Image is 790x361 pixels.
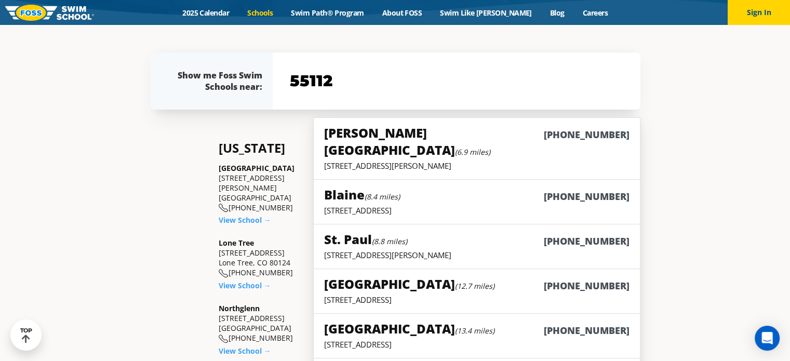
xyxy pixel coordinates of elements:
[544,235,630,248] h6: [PHONE_NUMBER]
[324,186,400,203] h5: Blaine
[5,5,94,21] img: FOSS Swim School Logo
[324,231,407,248] h5: St. Paul
[173,8,238,18] a: 2025 Calendar
[313,179,640,224] a: Blaine(8.4 miles)[PHONE_NUMBER][STREET_ADDRESS]
[324,250,629,260] p: [STREET_ADDRESS][PERSON_NAME]
[544,128,630,158] h6: [PHONE_NUMBER]
[455,326,494,336] small: (13.4 miles)
[573,8,617,18] a: Careers
[287,66,626,96] input: YOUR ZIP CODE
[238,8,282,18] a: Schools
[544,190,630,203] h6: [PHONE_NUMBER]
[324,295,629,305] p: [STREET_ADDRESS]
[324,124,543,158] h5: [PERSON_NAME][GEOGRAPHIC_DATA]
[541,8,573,18] a: Blog
[324,320,494,337] h5: [GEOGRAPHIC_DATA]
[20,327,32,343] div: TOP
[313,224,640,269] a: St. Paul(8.8 miles)[PHONE_NUMBER][STREET_ADDRESS][PERSON_NAME]
[372,236,407,246] small: (8.8 miles)
[313,269,640,314] a: [GEOGRAPHIC_DATA](12.7 miles)[PHONE_NUMBER][STREET_ADDRESS]
[455,147,490,157] small: (6.9 miles)
[365,192,400,202] small: (8.4 miles)
[324,339,629,350] p: [STREET_ADDRESS]
[544,324,630,337] h6: [PHONE_NUMBER]
[282,8,373,18] a: Swim Path® Program
[324,275,494,292] h5: [GEOGRAPHIC_DATA]
[313,313,640,358] a: [GEOGRAPHIC_DATA](13.4 miles)[PHONE_NUMBER][STREET_ADDRESS]
[755,326,780,351] div: Open Intercom Messenger
[324,161,629,171] p: [STREET_ADDRESS][PERSON_NAME]
[455,281,494,291] small: (12.7 miles)
[324,205,629,216] p: [STREET_ADDRESS]
[313,117,640,180] a: [PERSON_NAME][GEOGRAPHIC_DATA](6.9 miles)[PHONE_NUMBER][STREET_ADDRESS][PERSON_NAME]
[373,8,431,18] a: About FOSS
[544,279,630,292] h6: [PHONE_NUMBER]
[431,8,541,18] a: Swim Like [PERSON_NAME]
[171,70,262,92] div: Show me Foss Swim Schools near:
